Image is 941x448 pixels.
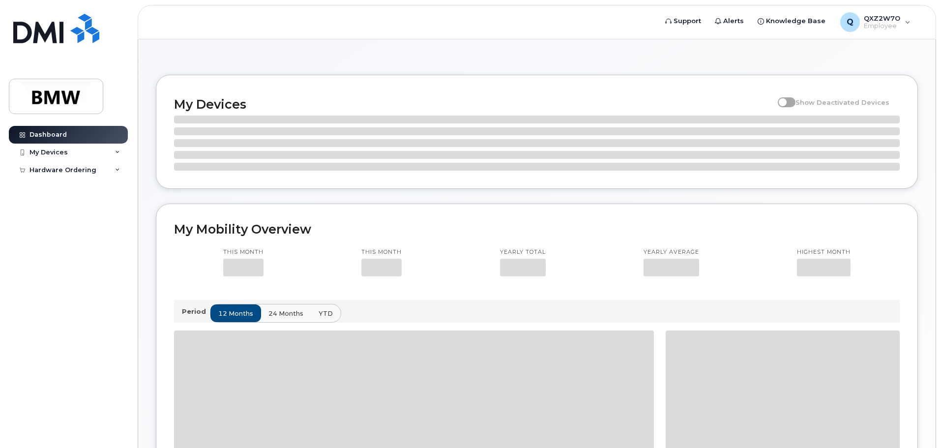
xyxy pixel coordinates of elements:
span: Show Deactivated Devices [795,98,889,106]
input: Show Deactivated Devices [778,93,786,101]
p: Highest month [797,248,851,256]
p: Yearly total [500,248,546,256]
p: Yearly average [644,248,699,256]
span: 24 months [268,309,303,318]
h2: My Devices [174,97,773,112]
h2: My Mobility Overview [174,222,900,237]
p: Period [182,307,210,316]
span: YTD [319,309,333,318]
p: This month [223,248,264,256]
p: This month [361,248,402,256]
